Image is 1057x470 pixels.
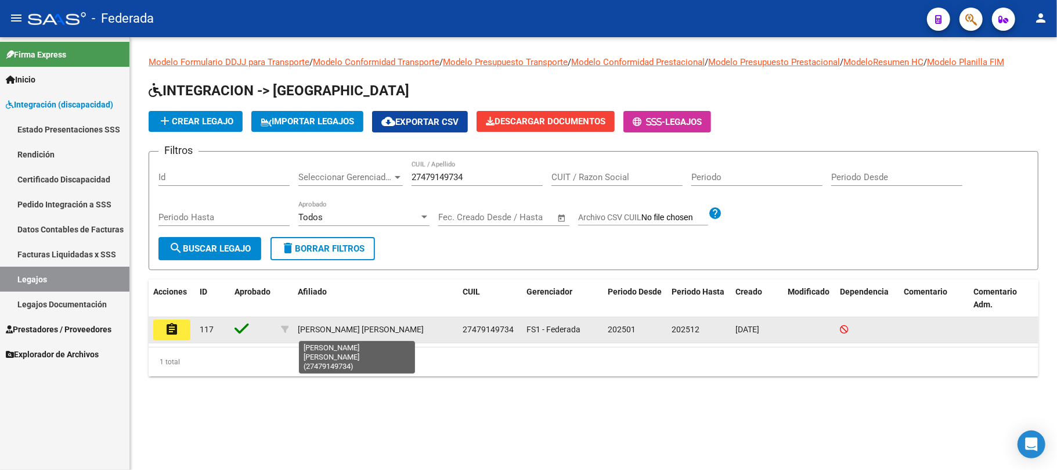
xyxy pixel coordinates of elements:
span: Firma Express [6,48,66,61]
datatable-header-cell: Afiliado [293,279,458,318]
mat-icon: delete [281,241,295,255]
button: Exportar CSV [372,111,468,132]
span: - [633,117,665,127]
span: Acciones [153,287,187,296]
h3: Filtros [158,142,199,159]
datatable-header-cell: Periodo Hasta [667,279,731,318]
datatable-header-cell: CUIL [458,279,522,318]
input: Archivo CSV CUIL [641,213,708,223]
span: 202512 [672,325,699,334]
span: Comentario Adm. [973,287,1017,310]
datatable-header-cell: Modificado [783,279,835,318]
button: Borrar Filtros [270,237,375,260]
span: Crear Legajo [158,116,233,127]
datatable-header-cell: Creado [731,279,783,318]
datatable-header-cell: Acciones [149,279,195,318]
span: Legajos [665,117,702,127]
span: Periodo Hasta [672,287,724,296]
span: 117 [200,325,214,334]
input: Fecha fin [496,212,552,223]
div: [PERSON_NAME] [PERSON_NAME] [298,323,424,336]
div: 1 total [149,347,1038,376]
span: Afiliado [298,287,327,296]
button: Open calendar [555,211,569,225]
span: Borrar Filtros [281,243,365,254]
mat-icon: cloud_download [381,114,395,128]
a: Modelo Formulario DDJJ para Transporte [149,57,309,67]
button: Buscar Legajo [158,237,261,260]
button: IMPORTAR LEGAJOS [251,111,363,132]
span: Inicio [6,73,35,86]
mat-icon: search [169,241,183,255]
mat-icon: add [158,114,172,128]
datatable-header-cell: Periodo Desde [603,279,667,318]
datatable-header-cell: ID [195,279,230,318]
span: Explorador de Archivos [6,348,99,361]
span: Modificado [788,287,829,296]
span: Comentario [904,287,947,296]
span: Exportar CSV [381,117,459,127]
button: Crear Legajo [149,111,243,132]
span: Prestadores / Proveedores [6,323,111,336]
span: 202501 [608,325,636,334]
button: -Legajos [623,111,711,132]
span: INTEGRACION -> [GEOGRAPHIC_DATA] [149,82,409,99]
span: Seleccionar Gerenciador [298,172,392,182]
span: [DATE] [735,325,759,334]
span: Buscar Legajo [169,243,251,254]
datatable-header-cell: Gerenciador [522,279,603,318]
mat-icon: help [708,206,722,220]
span: 27479149734 [463,325,514,334]
a: Modelo Presupuesto Prestacional [708,57,840,67]
span: FS1 - Federada [526,325,580,334]
span: - Federada [92,6,154,31]
span: Aprobado [235,287,270,296]
input: Fecha inicio [438,212,485,223]
span: IMPORTAR LEGAJOS [261,116,354,127]
span: Creado [735,287,762,296]
a: Modelo Conformidad Transporte [313,57,439,67]
a: Modelo Planilla FIM [927,57,1004,67]
span: Gerenciador [526,287,572,296]
span: Periodo Desde [608,287,662,296]
a: Modelo Presupuesto Transporte [443,57,568,67]
datatable-header-cell: Comentario Adm. [969,279,1038,318]
span: ID [200,287,207,296]
a: Modelo Conformidad Prestacional [571,57,705,67]
datatable-header-cell: Dependencia [835,279,899,318]
mat-icon: menu [9,11,23,25]
div: Open Intercom Messenger [1018,430,1045,458]
span: Dependencia [840,287,889,296]
datatable-header-cell: Comentario [899,279,969,318]
span: CUIL [463,287,480,296]
span: Todos [298,212,323,223]
mat-icon: assignment [165,322,179,336]
button: Descargar Documentos [477,111,615,132]
datatable-header-cell: Aprobado [230,279,276,318]
span: Integración (discapacidad) [6,98,113,111]
span: Archivo CSV CUIL [578,213,641,222]
a: ModeloResumen HC [843,57,923,67]
span: Descargar Documentos [486,116,605,127]
div: / / / / / / [149,56,1038,376]
mat-icon: person [1034,11,1048,25]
